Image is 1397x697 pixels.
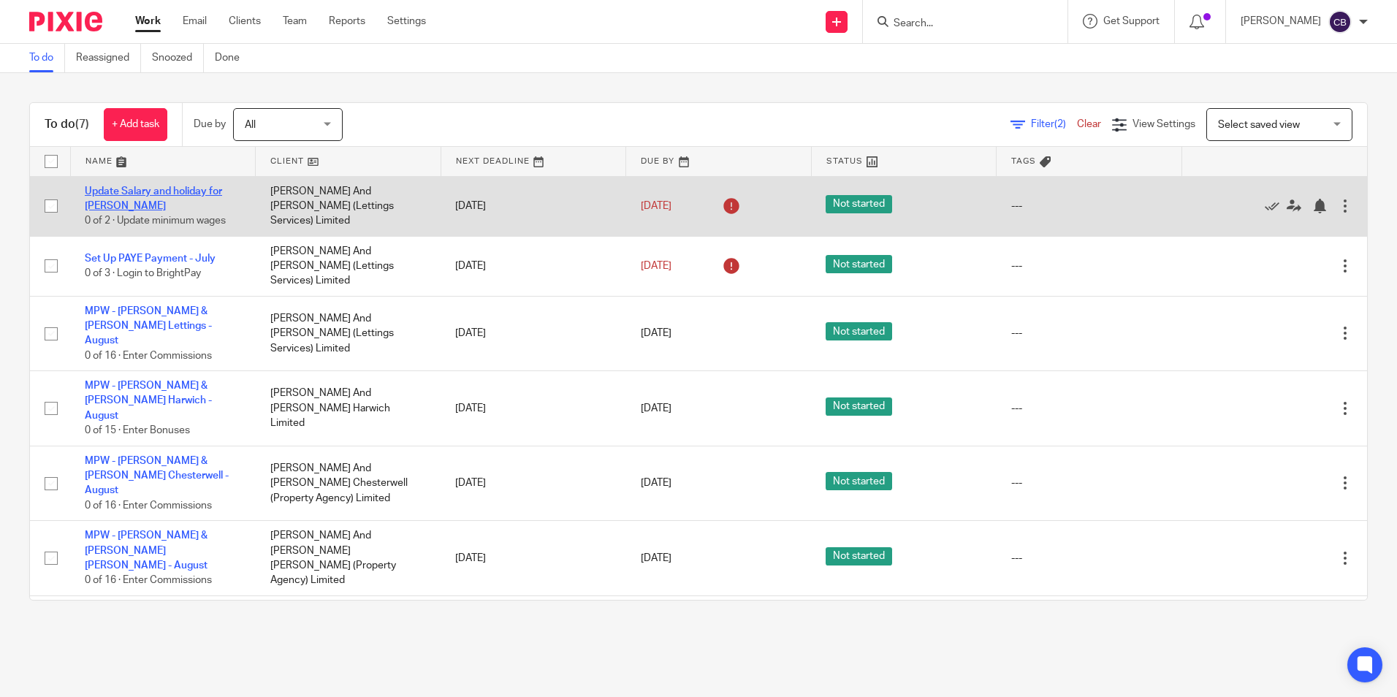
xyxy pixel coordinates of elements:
[387,14,426,28] a: Settings
[441,371,626,446] td: [DATE]
[75,118,89,130] span: (7)
[641,201,671,211] span: [DATE]
[256,446,441,521] td: [PERSON_NAME] And [PERSON_NAME] Chesterwell (Property Agency) Limited
[826,547,892,565] span: Not started
[641,261,671,271] span: [DATE]
[29,44,65,72] a: To do
[1031,119,1077,129] span: Filter
[1011,476,1168,490] div: ---
[441,595,626,670] td: [DATE]
[441,521,626,596] td: [DATE]
[1265,199,1287,213] a: Mark as done
[826,322,892,340] span: Not started
[1011,401,1168,416] div: ---
[45,117,89,132] h1: To do
[826,397,892,416] span: Not started
[85,456,229,496] a: MPW - [PERSON_NAME] & [PERSON_NAME] Chesterwell - August
[85,268,201,278] span: 0 of 3 · Login to BrightPay
[1077,119,1101,129] a: Clear
[441,296,626,371] td: [DATE]
[641,553,671,563] span: [DATE]
[85,530,208,571] a: MPW - [PERSON_NAME] & [PERSON_NAME] [PERSON_NAME] - August
[85,186,222,211] a: Update Salary and holiday for [PERSON_NAME]
[1103,16,1160,26] span: Get Support
[85,381,212,421] a: MPW - [PERSON_NAME] & [PERSON_NAME] Harwich - August
[256,371,441,446] td: [PERSON_NAME] And [PERSON_NAME] Harwich Limited
[85,575,212,585] span: 0 of 16 · Enter Commissions
[283,14,307,28] a: Team
[1218,120,1300,130] span: Select saved view
[826,472,892,490] span: Not started
[1011,259,1168,273] div: ---
[441,236,626,296] td: [DATE]
[104,108,167,141] a: + Add task
[1011,199,1168,213] div: ---
[183,14,207,28] a: Email
[135,14,161,28] a: Work
[85,500,212,511] span: 0 of 16 · Enter Commissions
[641,328,671,338] span: [DATE]
[1011,551,1168,565] div: ---
[152,44,204,72] a: Snoozed
[641,478,671,488] span: [DATE]
[892,18,1024,31] input: Search
[29,12,102,31] img: Pixie
[256,296,441,371] td: [PERSON_NAME] And [PERSON_NAME] (Lettings Services) Limited
[85,351,212,361] span: 0 of 16 · Enter Commissions
[85,306,212,346] a: MPW - [PERSON_NAME] & [PERSON_NAME] Lettings - August
[1133,119,1195,129] span: View Settings
[256,176,441,236] td: [PERSON_NAME] And [PERSON_NAME] (Lettings Services) Limited
[1328,10,1352,34] img: svg%3E
[76,44,141,72] a: Reassigned
[256,236,441,296] td: [PERSON_NAME] And [PERSON_NAME] (Lettings Services) Limited
[256,595,441,670] td: [PERSON_NAME] and [PERSON_NAME] (Property Agency)
[826,255,892,273] span: Not started
[215,44,251,72] a: Done
[1241,14,1321,28] p: [PERSON_NAME]
[85,425,190,435] span: 0 of 15 · Enter Bonuses
[85,216,226,226] span: 0 of 2 · Update minimum wages
[1054,119,1066,129] span: (2)
[1011,157,1036,165] span: Tags
[1011,326,1168,340] div: ---
[229,14,261,28] a: Clients
[85,254,216,264] a: Set Up PAYE Payment - July
[641,403,671,414] span: [DATE]
[256,521,441,596] td: [PERSON_NAME] And [PERSON_NAME] [PERSON_NAME] (Property Agency) Limited
[441,176,626,236] td: [DATE]
[826,195,892,213] span: Not started
[194,117,226,132] p: Due by
[441,446,626,521] td: [DATE]
[329,14,365,28] a: Reports
[245,120,256,130] span: All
